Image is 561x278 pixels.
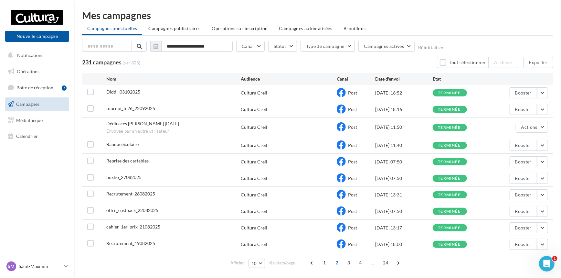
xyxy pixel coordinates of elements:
[8,263,15,270] span: SM
[82,59,122,66] span: 231 campagnes
[230,260,245,266] span: Afficher
[4,114,70,127] a: Médiathèque
[438,242,460,247] div: terminée
[348,106,357,112] span: Post
[241,90,267,96] div: Cultura Creil
[4,81,70,95] a: Boîte de réception7
[337,76,375,82] div: Canal
[510,173,537,184] button: Booster
[348,192,357,197] span: Post
[539,256,555,272] iframe: Intercom live chat
[5,260,69,272] a: SM Saint-Maximin
[241,208,267,215] div: Cultura Creil
[348,142,357,148] span: Post
[348,225,357,230] span: Post
[437,57,489,68] button: Tout sélectionner
[510,206,537,217] button: Booster
[348,159,357,164] span: Post
[241,142,267,149] div: Cultura Creil
[106,207,158,213] span: offre_eastpack_22082025
[19,263,62,270] p: Saint-Maximin
[5,31,69,42] button: Nouvelle campagne
[355,258,365,268] span: 4
[241,225,267,231] div: Cultura Creil
[16,117,43,123] span: Médiathèque
[375,225,433,231] div: [DATE] 13:17
[524,57,553,68] button: Exporter
[241,241,267,248] div: Cultura Creil
[148,26,200,31] span: Campagnes publicitaires
[348,208,357,214] span: Post
[17,69,39,74] span: Opérations
[106,174,142,180] span: boxho_27082025
[4,97,70,111] a: Campagnes
[375,142,433,149] div: [DATE] 11:40
[438,160,460,164] div: terminée
[106,128,241,134] span: Envoyée par un autre utilisateur
[106,191,155,196] span: Recrutement_26082025
[438,126,460,130] div: terminée
[122,60,140,66] span: (sur 325)
[16,101,39,107] span: Campagnes
[348,241,357,247] span: Post
[510,140,537,151] button: Booster
[438,193,460,197] div: terminée
[552,256,557,261] span: 1
[348,90,357,95] span: Post
[16,133,38,139] span: Calendrier
[279,26,333,31] span: Campagnes automatisées
[510,239,537,250] button: Booster
[438,226,460,230] div: terminée
[236,41,265,52] button: Canal
[489,57,518,68] button: Archiver
[106,121,179,126] span: Dédicaces JF Jung septembre 2025
[241,159,267,165] div: Cultura Creil
[344,258,354,268] span: 3
[241,124,267,130] div: Cultura Creil
[106,158,149,163] span: Reprise des cartables
[106,141,139,147] span: Banque Scolaire
[4,49,68,62] button: Notifications
[368,258,378,268] span: ...
[375,106,433,113] div: [DATE] 18:16
[344,26,366,31] span: Brouillons
[364,43,404,49] span: Campagnes actives
[251,261,257,266] span: 10
[16,85,53,90] span: Boîte de réception
[438,107,460,112] div: terminée
[375,159,433,165] div: [DATE] 07:50
[521,124,537,130] span: Actions
[241,192,267,198] div: Cultura Creil
[249,259,265,268] button: 10
[375,124,433,130] div: [DATE] 11:50
[348,175,357,181] span: Post
[241,106,267,113] div: Cultura Creil
[17,52,43,58] span: Notifications
[348,124,357,130] span: Post
[510,189,537,200] button: Booster
[82,10,553,20] div: Mes campagnes
[4,65,70,78] a: Opérations
[438,143,460,148] div: terminée
[438,91,460,95] div: terminée
[241,175,267,182] div: Cultura Creil
[510,87,537,98] button: Booster
[319,258,330,268] span: 1
[516,122,548,133] button: Actions
[375,90,433,96] div: [DATE] 16:52
[375,76,433,82] div: Date d'envoi
[332,258,342,268] span: 2
[62,85,67,91] div: 7
[510,222,537,233] button: Booster
[212,26,268,31] span: Operations sur inscription
[375,175,433,182] div: [DATE] 07:50
[433,76,490,82] div: État
[106,89,140,95] span: Diddl_03102025
[375,208,433,215] div: [DATE] 07:50
[358,41,415,52] button: Campagnes actives
[375,241,433,248] div: [DATE] 18:00
[438,176,460,181] div: terminée
[510,104,537,115] button: Booster
[268,41,297,52] button: Statut
[510,156,537,167] button: Booster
